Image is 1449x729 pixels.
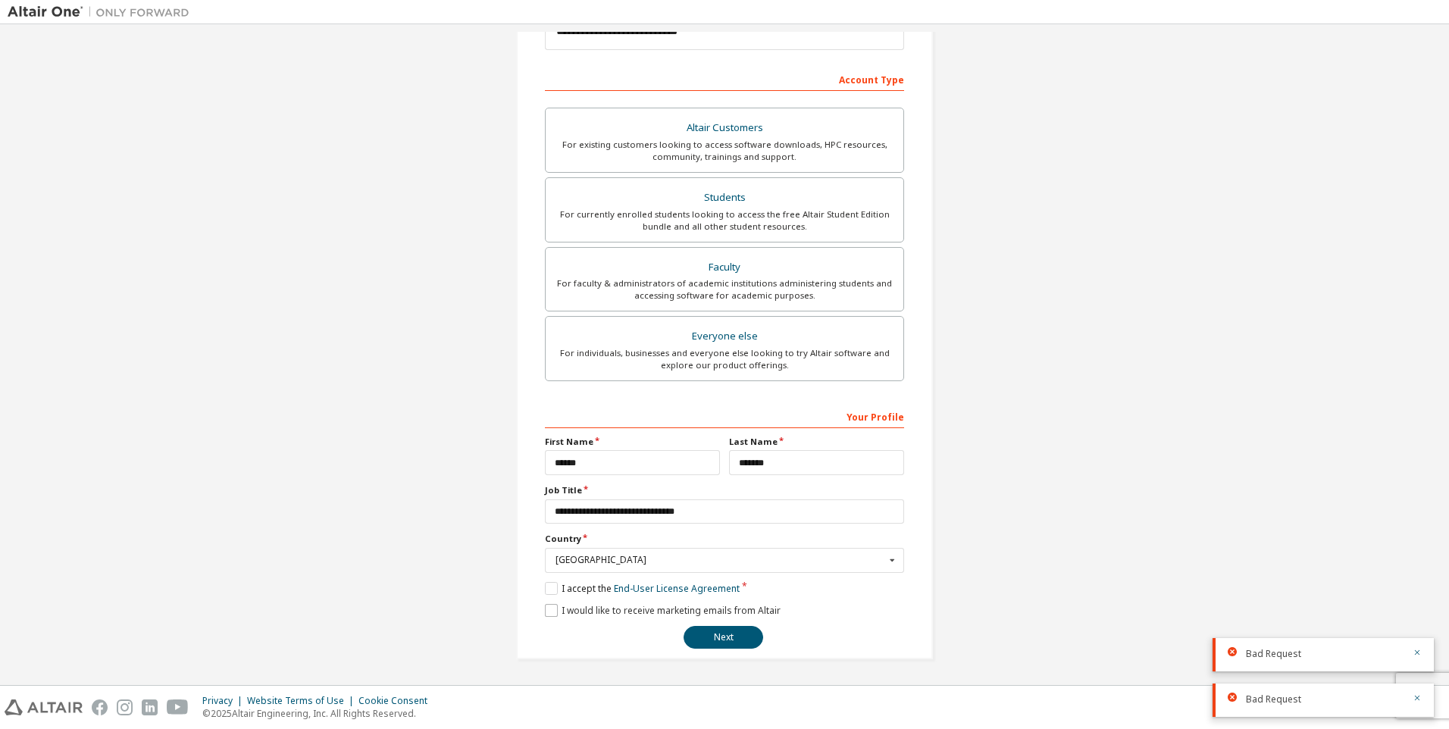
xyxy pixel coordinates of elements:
label: I would like to receive marketing emails from Altair [545,604,781,617]
div: For currently enrolled students looking to access the free Altair Student Edition bundle and all ... [555,208,894,233]
span: Bad Request [1246,693,1301,706]
div: Privacy [202,695,247,707]
img: youtube.svg [167,699,189,715]
div: Everyone else [555,326,894,347]
img: linkedin.svg [142,699,158,715]
label: Country [545,533,904,545]
img: instagram.svg [117,699,133,715]
div: Website Terms of Use [247,695,358,707]
div: Altair Customers [555,117,894,139]
button: Next [684,626,763,649]
div: Account Type [545,67,904,91]
div: [GEOGRAPHIC_DATA] [556,555,885,565]
div: For individuals, businesses and everyone else looking to try Altair software and explore our prod... [555,347,894,371]
div: Faculty [555,257,894,278]
label: First Name [545,436,720,448]
a: End-User License Agreement [614,582,740,595]
div: Students [555,187,894,208]
div: Your Profile [545,404,904,428]
div: For faculty & administrators of academic institutions administering students and accessing softwa... [555,277,894,302]
img: Altair One [8,5,197,20]
img: facebook.svg [92,699,108,715]
span: Bad Request [1246,648,1301,660]
img: altair_logo.svg [5,699,83,715]
div: For existing customers looking to access software downloads, HPC resources, community, trainings ... [555,139,894,163]
p: © 2025 Altair Engineering, Inc. All Rights Reserved. [202,707,437,720]
div: Cookie Consent [358,695,437,707]
label: Job Title [545,484,904,496]
label: I accept the [545,582,740,595]
label: Last Name [729,436,904,448]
